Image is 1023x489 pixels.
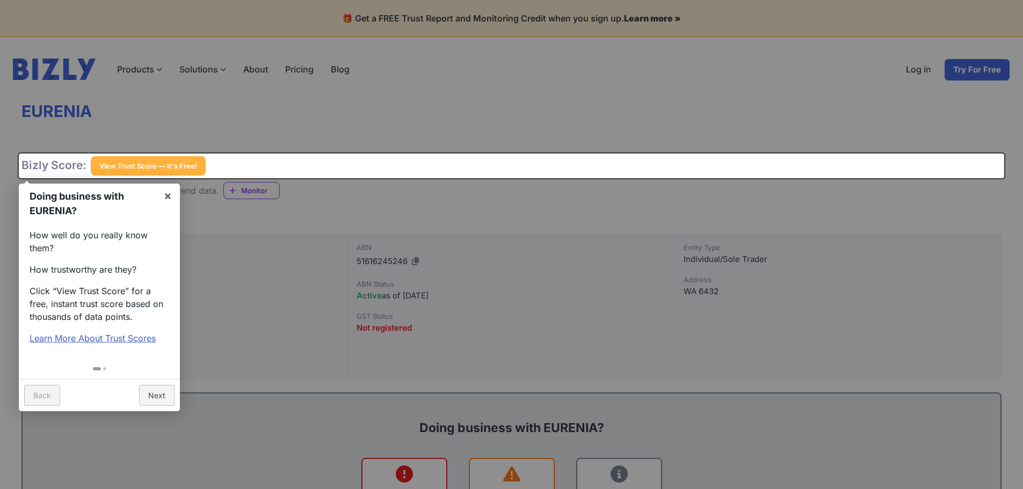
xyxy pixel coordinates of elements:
a: Learn More About Trust Scores [30,333,156,344]
p: Click “View Trust Score” for a free, instant trust score based on thousands of data points. [30,284,169,323]
a: Next [139,385,175,406]
a: Back [24,385,60,406]
h1: Doing business with EURENIA? [30,189,155,218]
p: How trustworthy are they? [30,263,169,276]
p: How well do you really know them? [30,229,169,254]
a: × [156,184,180,208]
